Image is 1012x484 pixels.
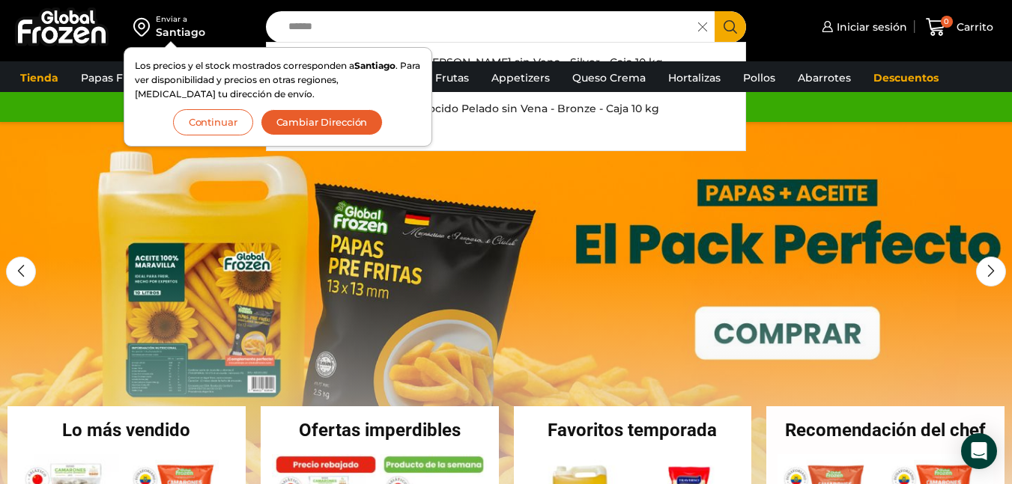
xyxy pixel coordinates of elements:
[354,60,396,71] strong: Santiago
[156,25,205,40] div: Santiago
[328,54,663,70] p: Camarón [PERSON_NAME] sin Vena - Silver - Caja 10 kg
[267,50,745,97] a: CamarónMedium[PERSON_NAME] sin Vena - Silver - Caja 10 kg $7.210
[715,11,746,43] button: Search button
[866,64,946,92] a: Descuentos
[135,58,421,102] p: Los precios y el stock mostrados corresponden a . Para ver disponibilidad y precios en otras regi...
[133,14,156,40] img: address-field-icon.svg
[953,19,993,34] span: Carrito
[261,421,499,439] h2: Ofertas imperdibles
[961,433,997,469] div: Open Intercom Messenger
[922,10,997,45] a: 0 Carrito
[736,64,783,92] a: Pollos
[818,12,907,42] a: Iniciar sesión
[13,64,66,92] a: Tienda
[73,64,154,92] a: Papas Fritas
[565,64,653,92] a: Queso Crema
[514,421,752,439] h2: Favoritos temporada
[7,421,246,439] h2: Lo más vendido
[484,64,557,92] a: Appetizers
[267,97,745,143] a: CamarónMediumCocido Pelado sin Vena - Bronze - Caja 10 kg $7.110
[766,421,1005,439] h2: Recomendación del chef
[261,109,384,135] button: Cambiar Dirección
[328,100,659,117] p: Camarón Cocido Pelado sin Vena - Bronze - Caja 10 kg
[173,109,253,135] button: Continuar
[790,64,858,92] a: Abarrotes
[976,257,1006,287] div: Next slide
[941,16,953,28] span: 0
[156,14,205,25] div: Enviar a
[661,64,728,92] a: Hortalizas
[833,19,907,34] span: Iniciar sesión
[6,257,36,287] div: Previous slide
